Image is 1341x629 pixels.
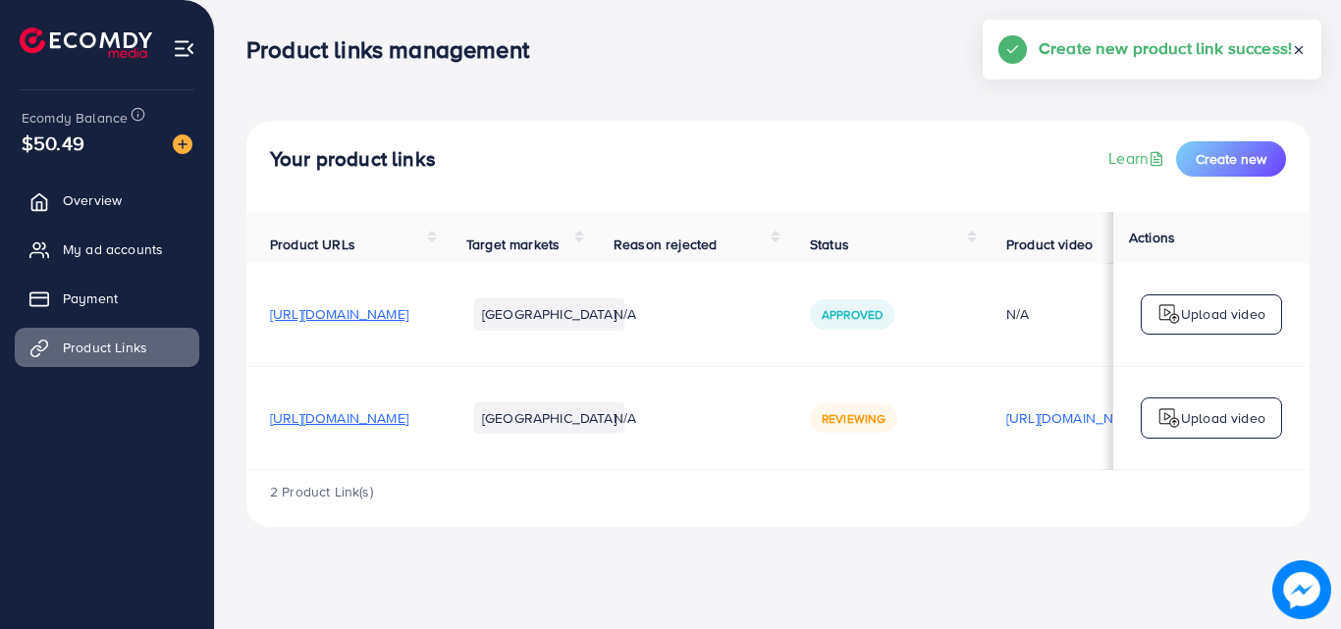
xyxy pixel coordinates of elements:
[1129,228,1175,247] span: Actions
[270,304,408,324] span: [URL][DOMAIN_NAME]
[1272,560,1331,619] img: image
[1196,149,1266,169] span: Create new
[822,306,883,323] span: Approved
[63,288,118,308] span: Payment
[15,279,199,318] a: Payment
[15,181,199,220] a: Overview
[173,134,192,154] img: image
[270,235,355,254] span: Product URLs
[1006,304,1145,324] div: N/A
[15,230,199,269] a: My ad accounts
[614,235,717,254] span: Reason rejected
[614,408,636,428] span: N/A
[466,235,560,254] span: Target markets
[1039,35,1292,61] h5: Create new product link success!
[63,338,147,357] span: Product Links
[20,27,152,58] img: logo
[173,37,195,60] img: menu
[270,482,373,501] span: 2 Product Link(s)
[24,109,82,177] span: $50.49
[63,190,122,210] span: Overview
[1181,302,1265,326] p: Upload video
[474,298,624,330] li: [GEOGRAPHIC_DATA]
[810,235,849,254] span: Status
[22,108,128,128] span: Ecomdy Balance
[1176,141,1286,177] button: Create new
[270,147,436,172] h4: Your product links
[63,239,163,259] span: My ad accounts
[270,408,408,428] span: [URL][DOMAIN_NAME]
[822,410,885,427] span: Reviewing
[614,304,636,324] span: N/A
[1157,406,1181,430] img: logo
[1108,147,1168,170] a: Learn
[1006,235,1093,254] span: Product video
[1006,406,1145,430] p: [URL][DOMAIN_NAME]
[1157,302,1181,326] img: logo
[246,35,545,64] h3: Product links management
[15,328,199,367] a: Product Links
[1181,406,1265,430] p: Upload video
[474,402,624,434] li: [GEOGRAPHIC_DATA]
